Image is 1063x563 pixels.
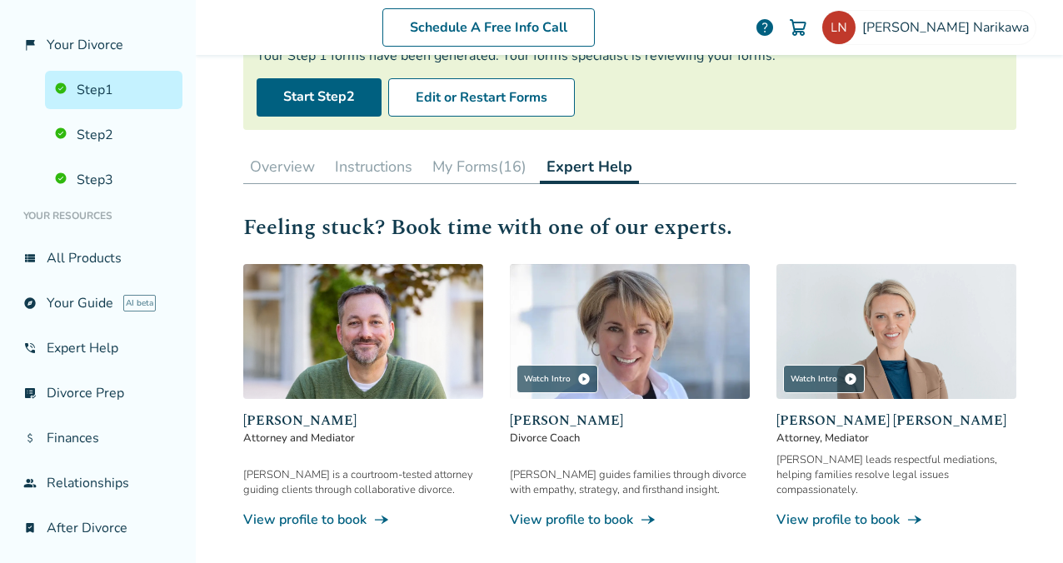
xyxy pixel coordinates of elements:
span: [PERSON_NAME] [510,411,750,431]
span: explore [23,296,37,310]
span: list_alt_check [23,386,37,400]
span: Attorney and Mediator [243,431,483,446]
div: [PERSON_NAME] guides families through divorce with empathy, strategy, and firsthand insight. [510,467,750,497]
img: lamiro29@gmail.com [822,11,856,44]
li: Your Resources [13,199,182,232]
span: phone_in_talk [23,341,37,355]
a: View profile to bookline_end_arrow_notch [776,511,1016,529]
button: Instructions [328,150,419,183]
span: [PERSON_NAME] [PERSON_NAME] [776,411,1016,431]
div: Watch Intro [783,365,865,393]
img: Melissa Wheeler Hoff [776,264,1016,399]
button: Overview [243,150,322,183]
a: phone_in_talkExpert Help [13,329,182,367]
span: [PERSON_NAME] [243,411,483,431]
span: Attorney, Mediator [776,431,1016,446]
span: bookmark_check [23,521,37,535]
a: attach_moneyFinances [13,419,182,457]
div: Watch Intro [517,365,598,393]
a: View profile to bookline_end_arrow_notch [243,511,483,529]
div: [PERSON_NAME] is a courtroom-tested attorney guiding clients through collaborative divorce. [243,467,483,497]
a: View profile to bookline_end_arrow_notch [510,511,750,529]
h2: Feeling stuck? Book time with one of our experts. [243,211,1016,244]
span: flag_2 [23,38,37,52]
button: Expert Help [540,150,639,184]
a: groupRelationships [13,464,182,502]
span: line_end_arrow_notch [373,511,390,528]
button: Edit or Restart Forms [388,78,575,117]
a: bookmark_checkAfter Divorce [13,509,182,547]
a: exploreYour GuideAI beta [13,284,182,322]
img: Cart [788,17,808,37]
span: line_end_arrow_notch [906,511,923,528]
span: AI beta [123,295,156,311]
a: help [755,17,775,37]
span: [PERSON_NAME] Narikawa [862,18,1036,37]
a: Step1 [45,71,182,109]
span: attach_money [23,431,37,445]
a: flag_2Your Divorce [13,26,182,64]
a: list_alt_checkDivorce Prep [13,374,182,412]
span: group [23,476,37,490]
iframe: Chat Widget [980,483,1063,563]
div: [PERSON_NAME] leads respectful mediations, helping families resolve legal issues compassionately. [776,452,1016,497]
span: view_list [23,252,37,265]
span: Your Divorce [47,36,123,54]
a: Step3 [45,161,182,199]
a: Start Step2 [257,78,382,117]
img: Neil Forester [243,264,483,399]
span: play_circle [577,372,591,386]
a: Step2 [45,116,182,154]
span: Divorce Coach [510,431,750,446]
a: Schedule A Free Info Call [382,8,595,47]
a: view_listAll Products [13,239,182,277]
span: line_end_arrow_notch [640,511,656,528]
span: play_circle [844,372,857,386]
button: My Forms(16) [426,150,533,183]
img: Kim Goodman [510,264,750,399]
